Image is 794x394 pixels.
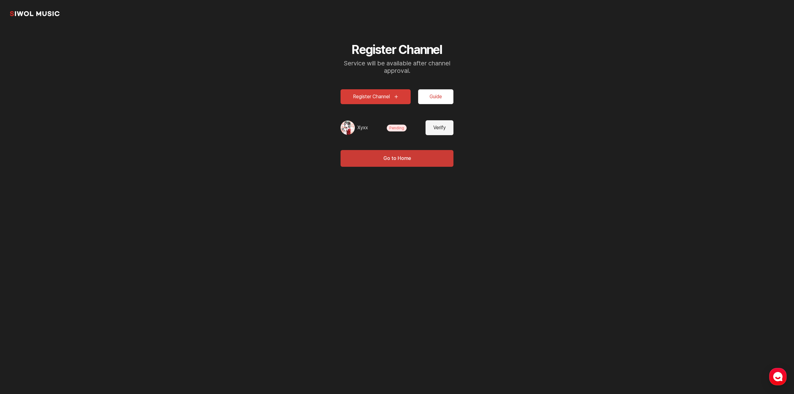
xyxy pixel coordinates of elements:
img: 채널 프로필 이미지 [341,121,355,135]
button: Register Channel [341,89,411,104]
button: Verify [426,120,453,135]
h2: Register Channel [341,42,453,57]
span: Pending [387,125,407,131]
a: Xyxx [357,124,368,131]
button: Go to Home [341,150,453,167]
button: Guide [418,89,453,104]
p: Service will be available after channel approval. [341,60,453,74]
